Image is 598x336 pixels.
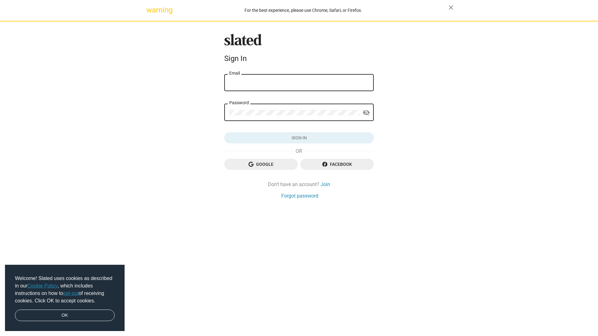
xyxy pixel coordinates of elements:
a: opt-out [63,291,79,296]
div: For the best experience, please use Chrome, Safari, or Firefox. [158,6,448,15]
span: Facebook [305,159,369,170]
mat-icon: warning [146,6,154,14]
button: Facebook [300,159,374,170]
button: Google [224,159,298,170]
sl-branding: Sign In [224,34,374,66]
div: cookieconsent [5,265,125,331]
a: Forgot password [281,193,318,199]
mat-icon: close [447,4,455,11]
a: dismiss cookie message [15,310,115,321]
a: Join [320,181,330,188]
button: Show password [360,107,373,119]
span: Welcome! Slated uses cookies as described in our , which includes instructions on how to of recei... [15,275,115,305]
mat-icon: visibility_off [363,108,370,118]
div: Don't have an account? [224,181,374,188]
div: Sign In [224,54,374,63]
a: Cookie Policy [27,283,58,288]
span: Google [229,159,293,170]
